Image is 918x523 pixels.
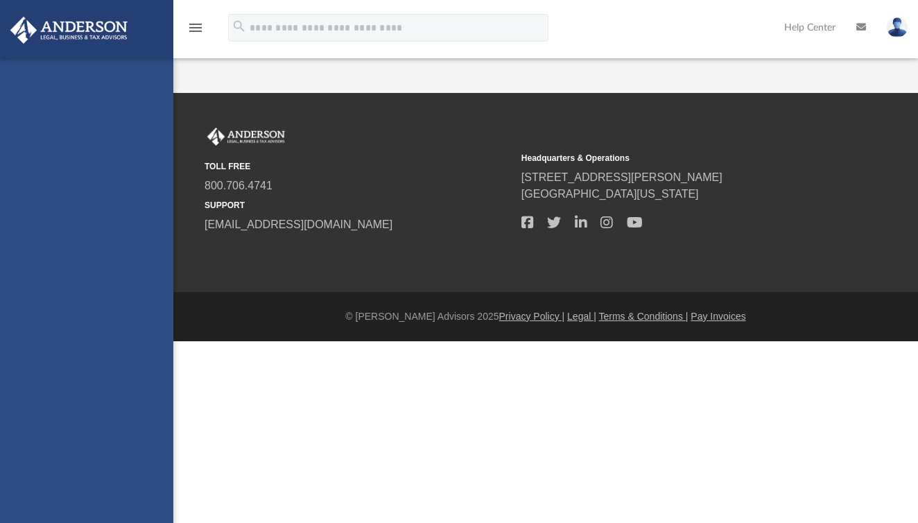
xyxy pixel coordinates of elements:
[691,311,745,322] a: Pay Invoices
[521,152,829,164] small: Headquarters & Operations
[205,180,272,191] a: 800.706.4741
[205,160,512,173] small: TOLL FREE
[567,311,596,322] a: Legal |
[232,19,247,34] i: search
[187,19,204,36] i: menu
[205,128,288,146] img: Anderson Advisors Platinum Portal
[521,171,722,183] a: [STREET_ADDRESS][PERSON_NAME]
[599,311,688,322] a: Terms & Conditions |
[187,26,204,36] a: menu
[205,199,512,212] small: SUPPORT
[6,17,132,44] img: Anderson Advisors Platinum Portal
[205,218,392,230] a: [EMAIL_ADDRESS][DOMAIN_NAME]
[521,188,699,200] a: [GEOGRAPHIC_DATA][US_STATE]
[499,311,565,322] a: Privacy Policy |
[887,17,908,37] img: User Pic
[173,309,918,324] div: © [PERSON_NAME] Advisors 2025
